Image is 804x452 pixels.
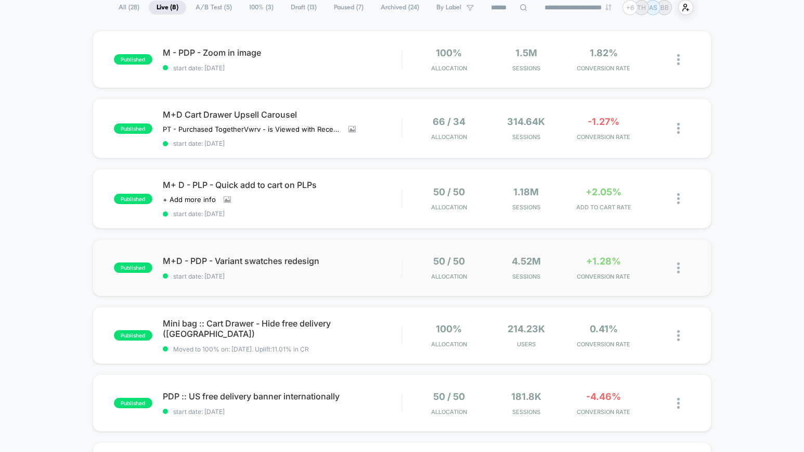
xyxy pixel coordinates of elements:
span: Users [490,341,563,348]
span: +1.28% [586,256,621,267]
span: CONVERSION RATE [567,341,640,348]
span: start date: [DATE] [163,272,401,280]
span: PDP :: US free delivery banner internationally [163,391,401,401]
span: Live ( 8 ) [149,1,186,15]
span: Archived ( 24 ) [373,1,427,15]
span: published [114,123,152,134]
span: 100% ( 3 ) [241,1,281,15]
img: close [677,54,680,65]
span: CONVERSION RATE [567,133,640,141]
span: 314.64k [507,116,545,127]
span: 181.8k [511,391,541,402]
span: ADD TO CART RATE [567,204,640,211]
span: M - PDP - Zoom in image [163,47,401,58]
span: CONVERSION RATE [567,273,640,280]
span: All ( 28 ) [111,1,147,15]
span: Allocation [431,408,467,416]
span: Allocation [431,273,467,280]
span: CONVERSION RATE [567,65,640,72]
span: By Label [436,4,461,11]
span: 1.5M [515,47,537,58]
span: start date: [DATE] [163,408,401,416]
span: Paused ( 7 ) [326,1,371,15]
span: 100% [436,47,462,58]
span: 50 / 50 [433,186,465,197]
span: published [114,54,152,65]
span: CONVERSION RATE [567,408,640,416]
span: -1.27% [588,116,619,127]
span: Mini bag :: Cart Drawer - Hide free delivery ([GEOGRAPHIC_DATA]) [163,318,401,339]
p: AS [649,4,657,11]
span: 214.23k [508,323,545,334]
span: Allocation [431,133,467,141]
span: Sessions [490,65,563,72]
span: -4.46% [586,391,621,402]
span: 1.18M [513,186,539,197]
span: Sessions [490,204,563,211]
span: 100% [436,323,462,334]
span: Allocation [431,65,467,72]
p: TH [637,4,646,11]
span: M+D Cart Drawer Upsell Carousel [163,109,401,120]
span: A/B Test ( 5 ) [188,1,240,15]
span: Allocation [431,204,467,211]
span: 50 / 50 [433,256,465,267]
img: close [677,330,680,341]
span: Moved to 100% on: [DATE] . Uplift: 11.01% in CR [173,345,309,353]
span: start date: [DATE] [163,140,401,147]
span: 1.82% [590,47,618,58]
span: M+D - PDP - Variant swatches redesign [163,256,401,266]
span: 50 / 50 [433,391,465,402]
span: PT - Purchased TogetherVwrv - is Viewed with Recently [163,125,341,133]
span: Sessions [490,408,563,416]
span: published [114,194,152,204]
span: start date: [DATE] [163,210,401,218]
span: published [114,398,152,408]
span: + Add more info [163,195,216,204]
img: close [677,262,680,273]
span: Sessions [490,273,563,280]
span: M+ D - PLP - Quick add to cart on PLPs [163,180,401,190]
img: close [677,193,680,204]
span: start date: [DATE] [163,64,401,72]
span: Sessions [490,133,563,141]
img: close [677,123,680,134]
span: Draft ( 13 ) [283,1,325,15]
span: published [114,262,152,273]
span: published [114,330,152,341]
span: +2.05% [586,186,621,197]
span: Allocation [431,341,467,348]
span: 4.52M [512,256,541,267]
p: BB [660,4,669,11]
span: 0.41% [590,323,618,334]
img: end [605,4,612,10]
img: close [677,398,680,409]
span: 66 / 34 [433,116,465,127]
